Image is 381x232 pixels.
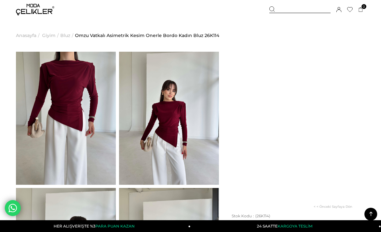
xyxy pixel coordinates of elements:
[16,19,41,52] li: >
[60,19,75,52] li: >
[60,19,70,52] a: Bluz
[16,52,116,185] img: Onerle bluz 26K114
[95,224,135,228] span: PARA PUAN KAZAN
[314,205,352,209] a: < < Önceki Sayfaya Dön
[42,19,56,52] a: Giyim
[42,19,60,52] li: >
[16,19,36,52] a: Anasayfa
[232,213,255,218] span: Stok Kodu
[232,213,270,218] span: (26K114)
[362,4,366,9] span: 0
[278,224,312,228] span: KARGOYA TESLİM
[16,4,54,15] img: logo
[119,52,219,185] img: Onerle bluz 26K114
[190,220,381,232] a: 24 SAATTEKARGOYA TESLİM
[75,19,219,52] a: Omzu Vatkalı Asimetrik Kesim Onerle Bordo Kadın Bluz 26K114
[358,7,363,12] a: 0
